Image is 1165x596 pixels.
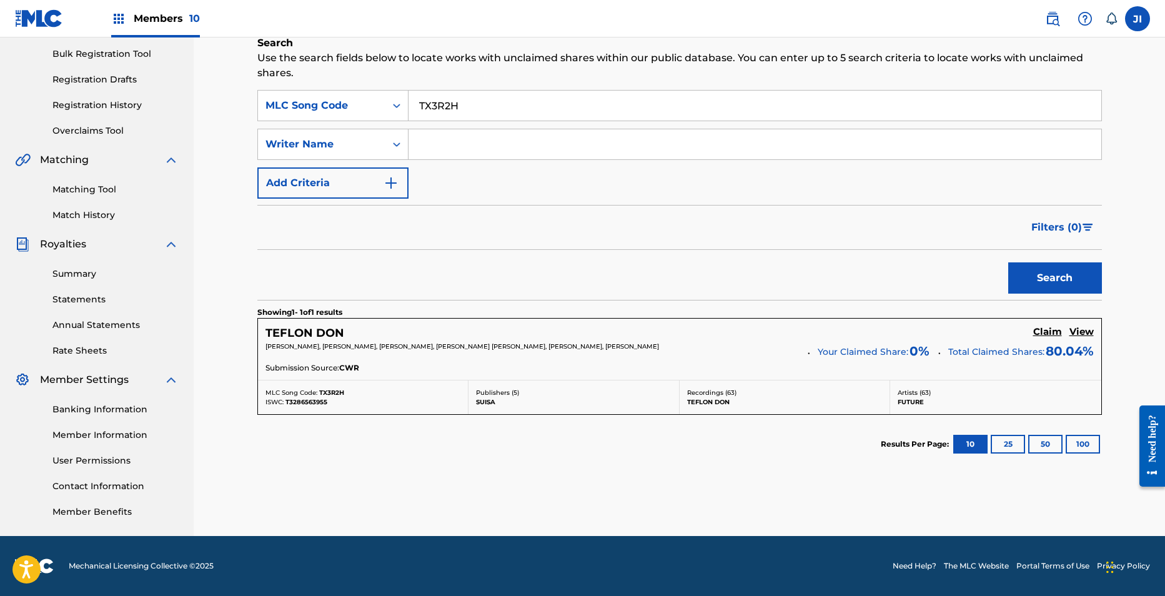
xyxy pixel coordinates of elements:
[265,326,344,340] h5: TEFLON DON
[265,342,659,350] span: [PERSON_NAME], [PERSON_NAME], [PERSON_NAME], [PERSON_NAME] [PERSON_NAME], [PERSON_NAME], [PERSON_...
[1028,435,1063,454] button: 50
[1130,396,1165,497] iframe: Resource Center
[40,152,89,167] span: Matching
[476,388,672,397] p: Publishers ( 5 )
[265,362,339,374] span: Submission Source:
[818,345,908,359] span: Your Claimed Share:
[265,398,284,406] span: ISWC:
[898,388,1094,397] p: Artists ( 63 )
[476,397,672,407] p: SUISA
[52,124,179,137] a: Overclaims Tool
[40,372,129,387] span: Member Settings
[164,237,179,252] img: expand
[1008,262,1102,294] button: Search
[339,362,359,374] span: CWR
[15,559,54,574] img: logo
[1083,224,1093,231] img: filter
[52,47,179,61] a: Bulk Registration Tool
[15,9,63,27] img: MLC Logo
[52,505,179,519] a: Member Benefits
[1103,536,1165,596] iframe: Chat Widget
[1105,12,1118,25] div: Notifications
[111,11,126,26] img: Top Rightsholders
[189,12,200,24] span: 10
[944,560,1009,572] a: The MLC Website
[1033,326,1062,338] h5: Claim
[953,435,988,454] button: 10
[52,183,179,196] a: Matching Tool
[52,319,179,332] a: Annual Statements
[1106,549,1114,586] div: Drag
[164,152,179,167] img: expand
[687,388,883,397] p: Recordings ( 63 )
[948,346,1044,357] span: Total Claimed Shares:
[1016,560,1089,572] a: Portal Terms of Use
[52,293,179,306] a: Statements
[898,397,1094,407] p: FUTURE
[1073,6,1098,31] div: Help
[1097,560,1150,572] a: Privacy Policy
[52,480,179,493] a: Contact Information
[257,36,1102,51] h6: Search
[265,98,378,113] div: MLC Song Code
[134,11,200,26] span: Members
[15,372,30,387] img: Member Settings
[52,209,179,222] a: Match History
[52,73,179,86] a: Registration Drafts
[164,372,179,387] img: expand
[881,439,952,450] p: Results Per Page:
[52,454,179,467] a: User Permissions
[265,137,378,152] div: Writer Name
[52,99,179,112] a: Registration History
[257,51,1102,81] p: Use the search fields below to locate works with unclaimed shares within our public database. You...
[893,560,936,572] a: Need Help?
[1031,220,1082,235] span: Filters ( 0 )
[15,152,31,167] img: Matching
[991,435,1025,454] button: 25
[384,176,399,191] img: 9d2ae6d4665cec9f34b9.svg
[257,90,1102,300] form: Search Form
[1024,212,1102,243] button: Filters (0)
[1125,6,1150,31] div: User Menu
[257,167,409,199] button: Add Criteria
[285,398,327,406] span: T3286563955
[52,403,179,416] a: Banking Information
[52,267,179,281] a: Summary
[1069,326,1094,338] h5: View
[1066,435,1100,454] button: 100
[52,344,179,357] a: Rate Sheets
[69,560,214,572] span: Mechanical Licensing Collective © 2025
[15,237,30,252] img: Royalties
[257,307,342,318] p: Showing 1 - 1 of 1 results
[1045,11,1060,26] img: search
[319,389,344,397] span: TX3R2H
[1046,342,1094,360] span: 80.04 %
[1078,11,1093,26] img: help
[1040,6,1065,31] a: Public Search
[40,237,86,252] span: Royalties
[52,429,179,442] a: Member Information
[910,342,930,360] span: 0 %
[265,389,317,397] span: MLC Song Code:
[687,397,883,407] p: TEFLON DON
[1069,326,1094,340] a: View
